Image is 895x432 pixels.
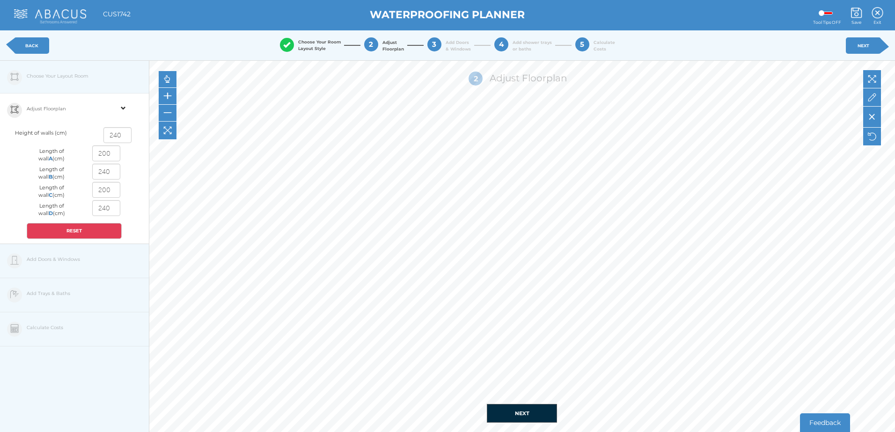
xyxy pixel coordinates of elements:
img: stage-2-icon.png [10,105,19,114]
button: Feedback [800,413,850,432]
button: 3 Add Doors& Windows [417,27,481,64]
span: Layout Style [298,46,326,51]
span: Height of walls (cm) [15,130,67,136]
h1: WATERPROOFING PLANNER [161,9,734,21]
button: NEXT [487,404,557,423]
span: Length of wall (cm) [38,184,65,198]
span: Length of wall (cm) [38,166,65,180]
div: Zoom out [159,105,176,122]
div: Reset floorplan [863,128,881,146]
img: move-icon.png [163,126,172,135]
a: Exit [872,3,883,24]
b: D [49,210,53,216]
span: Tool Tips OFF [813,20,841,26]
span: Length of wall (cm) [38,148,65,162]
button: RESET [27,223,122,239]
span: Add Doors & Windows [446,39,471,52]
label: Guide [821,12,833,14]
div: Zoom in [159,88,176,105]
a: BACK [14,37,49,54]
div: Center Floorplan [159,122,176,140]
button: 2 AdjustFloorplan [353,27,414,64]
span: Choose Your Room [298,39,341,51]
span: Calculate Costs [594,39,615,52]
div: Draw wall [863,88,881,107]
div: Pan Floorplan [159,71,176,88]
b: A [49,155,52,162]
div: Delete wall [863,107,881,128]
span: Exit [872,20,883,26]
h1: CUS1742 [103,11,131,18]
span: Save [851,20,862,26]
span: Adjust Floorplan [382,39,404,52]
img: draw-icon.png [868,93,876,101]
button: 4 Add shower traysor baths [484,27,562,64]
div: Move wall [863,70,881,88]
a: NEXT [846,37,881,54]
img: reset-icon.png [868,132,876,141]
b: B [49,173,52,180]
b: C [49,192,52,198]
img: delete-icon.png [869,112,875,122]
img: zoom-out-icon.png [163,108,172,117]
span: Length of wall (cm) [38,202,65,216]
img: zoom-in-icon.png [163,92,172,100]
button: Choose Your Room Layout Style [269,27,351,64]
img: Exit [872,7,883,19]
img: move-icon.png [868,75,876,83]
img: Save [851,7,862,19]
span: Adjust Floorplan [27,94,66,124]
span: Add shower trays or baths [513,39,552,52]
button: 5 CalculateCosts [565,27,625,64]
